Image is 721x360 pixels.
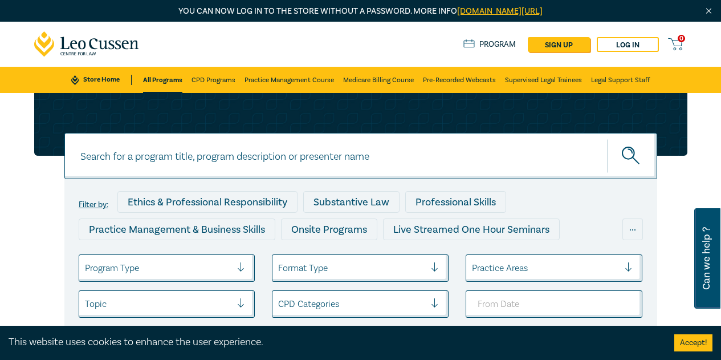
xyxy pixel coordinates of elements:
[528,37,590,52] a: sign up
[678,35,685,42] span: 0
[192,67,235,93] a: CPD Programs
[143,67,182,93] a: All Programs
[299,246,480,268] div: Live Streamed Practical Workshops
[622,219,643,240] div: ...
[704,6,714,16] img: Close
[278,298,280,310] input: select
[505,67,582,93] a: Supervised Legal Trainees
[463,39,516,50] a: Program
[79,200,108,209] label: Filter by:
[71,75,131,85] a: Store Home
[466,290,642,318] input: From Date
[79,246,294,268] div: Live Streamed Conferences and Intensives
[34,5,687,18] p: You can now log in to the store without a password. More info
[423,67,496,93] a: Pre-Recorded Webcasts
[457,6,543,17] a: [DOMAIN_NAME][URL]
[674,334,712,351] button: Accept cookies
[245,67,334,93] a: Practice Management Course
[597,37,659,52] a: Log in
[343,67,414,93] a: Medicare Billing Course
[278,262,280,274] input: select
[79,219,275,240] div: Practice Management & Business Skills
[281,219,377,240] div: Onsite Programs
[64,133,657,179] input: Search for a program title, program description or presenter name
[85,262,87,274] input: select
[383,219,560,240] div: Live Streamed One Hour Seminars
[9,335,657,350] div: This website uses cookies to enhance the user experience.
[117,191,298,213] div: Ethics & Professional Responsibility
[591,67,650,93] a: Legal Support Staff
[701,215,712,302] span: Can we help ?
[85,298,87,310] input: select
[405,191,506,213] div: Professional Skills
[472,262,474,274] input: select
[303,191,400,213] div: Substantive Law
